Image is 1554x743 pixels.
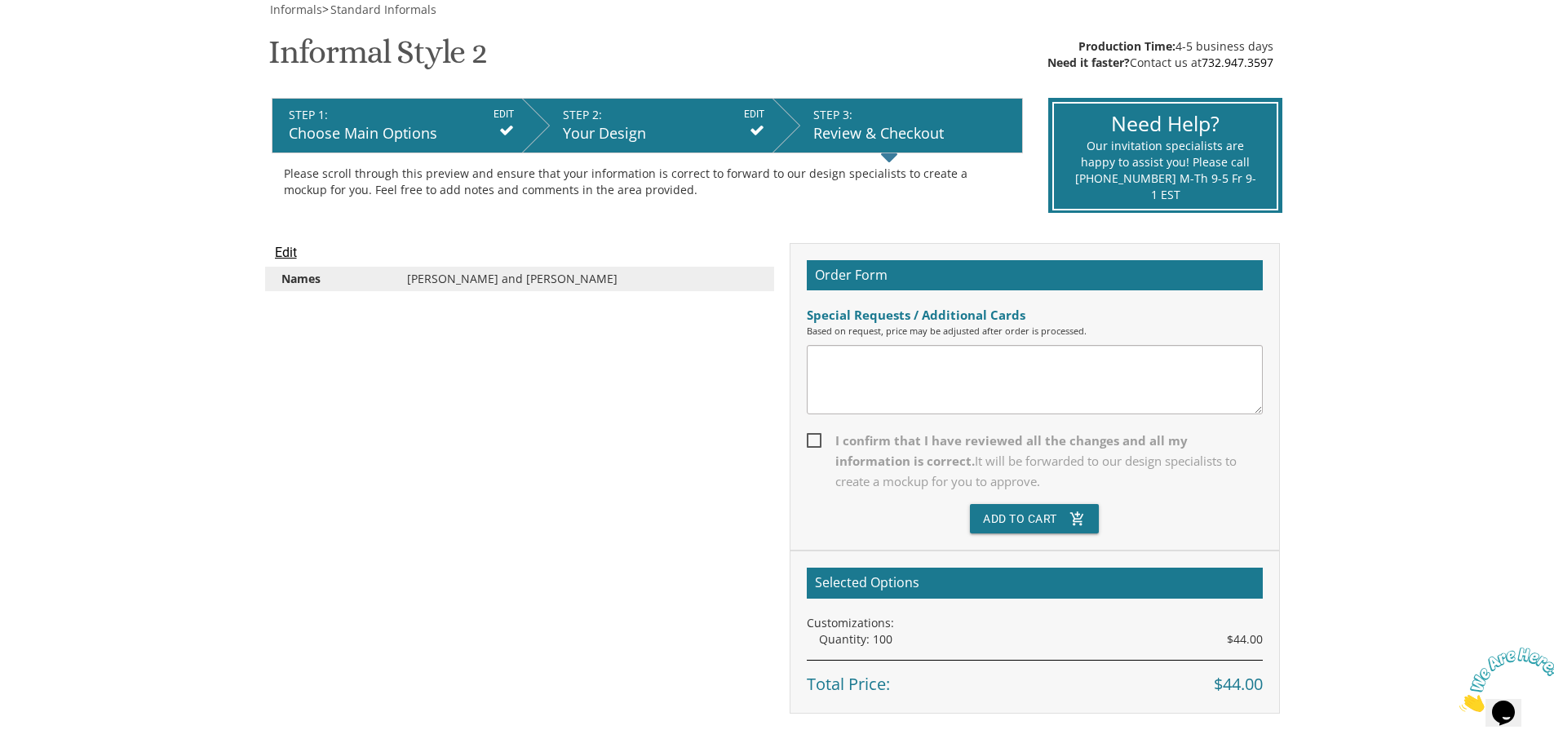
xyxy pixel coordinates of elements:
[807,325,1263,338] div: Based on request, price may be adjusted after order is processed.
[1078,38,1175,54] span: Production Time:
[744,107,764,122] input: EDIT
[270,2,322,17] span: Informals
[289,107,514,123] div: STEP 1:
[807,307,1263,324] div: Special Requests / Additional Cards
[322,2,436,17] span: >
[563,123,764,144] div: Your Design
[813,123,1014,144] div: Review & Checkout
[807,260,1263,291] h2: Order Form
[807,568,1263,599] h2: Selected Options
[819,631,1263,648] div: Quantity: 100
[269,271,394,287] div: Names
[289,123,514,144] div: Choose Main Options
[807,660,1263,697] div: Total Price:
[970,504,1099,533] button: Add To Cartadd_shopping_cart
[330,2,436,17] span: Standard Informals
[268,34,487,82] h1: Informal Style 2
[329,2,436,17] a: Standard Informals
[1047,38,1273,71] div: 4-5 business days Contact us at
[268,2,322,17] a: Informals
[1069,504,1086,533] i: add_shopping_cart
[807,431,1263,492] span: I confirm that I have reviewed all the changes and all my information is correct.
[7,7,108,71] img: Chat attention grabber
[284,166,1011,198] div: Please scroll through this preview and ensure that your information is correct to forward to our ...
[1453,641,1554,719] iframe: chat widget
[1074,138,1256,203] div: Our invitation specialists are happy to assist you! Please call [PHONE_NUMBER] M-Th 9-5 Fr 9-1 EST
[1227,631,1263,648] span: $44.00
[835,453,1237,489] span: It will be forwarded to our design specialists to create a mockup for you to approve.
[395,271,770,287] div: [PERSON_NAME] and [PERSON_NAME]
[1202,55,1273,70] a: 732.947.3597
[1074,109,1256,139] div: Need Help?
[1214,673,1263,697] span: $44.00
[563,107,764,123] div: STEP 2:
[494,107,514,122] input: EDIT
[1047,55,1130,70] span: Need it faster?
[275,243,297,263] input: Edit
[813,107,1014,123] div: STEP 3:
[807,615,1263,631] div: Customizations:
